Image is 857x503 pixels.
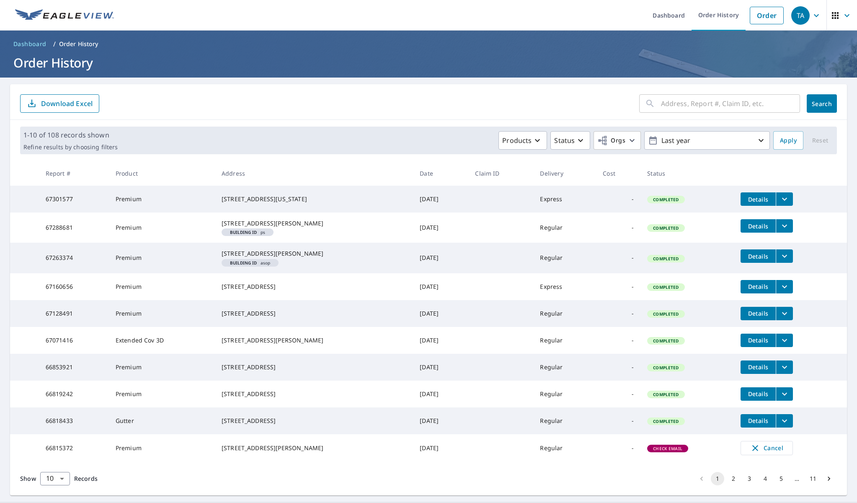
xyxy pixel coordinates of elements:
button: Go to page 3 [743,472,756,485]
td: Regular [533,213,596,243]
p: 1-10 of 108 records shown [23,130,118,140]
span: Details [746,363,771,371]
em: Building ID [230,261,257,265]
div: … [790,474,804,483]
span: Details [746,283,771,290]
td: - [596,327,640,354]
td: 66819242 [39,381,109,407]
td: Express [533,186,596,213]
th: Product [109,161,215,186]
td: - [596,300,640,327]
td: Premium [109,186,215,213]
th: Status [640,161,734,186]
th: Claim ID [468,161,533,186]
span: Apply [780,135,797,146]
td: - [596,407,640,434]
button: detailsBtn-66819242 [741,387,776,401]
td: [DATE] [413,434,468,462]
button: Last year [644,131,770,150]
p: Products [502,135,532,145]
td: Regular [533,407,596,434]
span: Completed [648,225,684,231]
button: Apply [773,131,803,150]
button: detailsBtn-66853921 [741,360,776,374]
th: Cost [596,161,640,186]
td: [DATE] [413,300,468,327]
span: Completed [648,392,684,397]
nav: breadcrumb [10,37,847,51]
span: Orgs [597,135,625,146]
td: Premium [109,354,215,381]
th: Report # [39,161,109,186]
button: Orgs [594,131,641,150]
td: Premium [109,273,215,300]
span: Details [746,252,771,260]
td: Premium [109,381,215,407]
a: Order [750,7,784,24]
td: Premium [109,243,215,273]
span: asop [225,261,275,265]
button: Go to page 11 [806,472,820,485]
td: [DATE] [413,381,468,407]
td: [DATE] [413,186,468,213]
td: Regular [533,243,596,273]
button: detailsBtn-67128491 [741,307,776,320]
td: 67071416 [39,327,109,354]
span: Completed [648,311,684,317]
button: Products [498,131,547,150]
td: [DATE] [413,354,468,381]
div: [STREET_ADDRESS][PERSON_NAME] [222,219,406,228]
button: detailsBtn-67301577 [741,192,776,206]
p: Refine results by choosing filters [23,143,118,151]
span: Completed [648,418,684,424]
td: 67160656 [39,273,109,300]
span: Cancel [749,443,784,453]
span: Completed [648,284,684,290]
td: - [596,434,640,462]
td: Regular [533,354,596,381]
td: 67263374 [39,243,109,273]
td: - [596,273,640,300]
div: [STREET_ADDRESS] [222,390,406,398]
td: Extended Cov 3D [109,327,215,354]
input: Address, Report #, Claim ID, etc. [661,92,800,115]
button: filesDropdownBtn-67071416 [776,334,793,347]
td: [DATE] [413,407,468,434]
td: 66815372 [39,434,109,462]
td: [DATE] [413,213,468,243]
span: Dashboard [13,40,46,48]
button: filesDropdownBtn-67301577 [776,192,793,206]
p: Last year [658,133,756,148]
td: 67128491 [39,300,109,327]
img: EV Logo [15,9,114,22]
button: filesDropdownBtn-67128491 [776,307,793,320]
th: Date [413,161,468,186]
button: detailsBtn-67288681 [741,219,776,233]
span: Check Email [648,446,687,451]
td: Premium [109,213,215,243]
button: Go to next page [822,472,836,485]
span: Details [746,417,771,425]
em: Building ID [230,230,257,234]
td: [DATE] [413,243,468,273]
span: Details [746,336,771,344]
td: Gutter [109,407,215,434]
td: - [596,354,640,381]
button: detailsBtn-66818433 [741,414,776,428]
span: Details [746,309,771,317]
td: Regular [533,434,596,462]
button: detailsBtn-67071416 [741,334,776,347]
button: Go to page 2 [727,472,740,485]
td: - [596,243,640,273]
span: Details [746,222,771,230]
div: [STREET_ADDRESS] [222,309,406,318]
button: filesDropdownBtn-67160656 [776,280,793,293]
h1: Order History [10,54,847,71]
span: Details [746,390,771,398]
div: [STREET_ADDRESS][PERSON_NAME] [222,336,406,345]
button: Cancel [741,441,793,455]
div: [STREET_ADDRESS] [222,417,406,425]
button: page 1 [711,472,724,485]
span: Search [813,100,830,108]
div: TA [791,6,810,25]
